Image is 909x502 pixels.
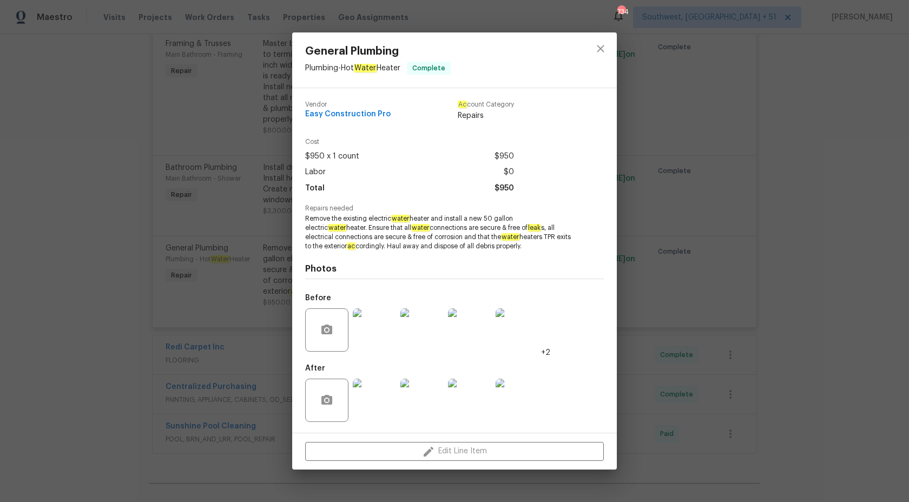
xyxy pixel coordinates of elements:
em: Ac [458,101,467,108]
h5: Before [305,294,331,302]
span: count Category [458,101,514,108]
span: General Plumbing [305,45,451,57]
h5: After [305,365,325,372]
span: $950 [495,149,514,164]
button: close [588,36,614,62]
span: Cost [305,138,514,146]
span: $950 [495,181,514,196]
span: +2 [541,347,550,358]
span: Total [305,181,325,196]
em: ac [347,242,355,250]
span: Easy Construction Pro [305,110,391,118]
span: Vendor [305,101,391,108]
span: Repairs [458,110,514,121]
span: $0 [504,164,514,180]
em: water [501,233,519,241]
em: leak [528,224,541,232]
h4: Photos [305,263,604,274]
span: Complete [408,63,450,74]
em: water [391,215,410,222]
em: water [411,224,430,232]
span: Plumbing - Hot Heater [305,64,400,72]
span: Labor [305,164,326,180]
em: Water [354,64,377,72]
span: Remove the existing electric heater and install a new 50 gallon electric heater. Ensure that all ... [305,214,574,250]
div: 734 [617,6,625,17]
span: Repairs needed [305,205,604,212]
em: water [328,224,346,232]
span: $950 x 1 count [305,149,359,164]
